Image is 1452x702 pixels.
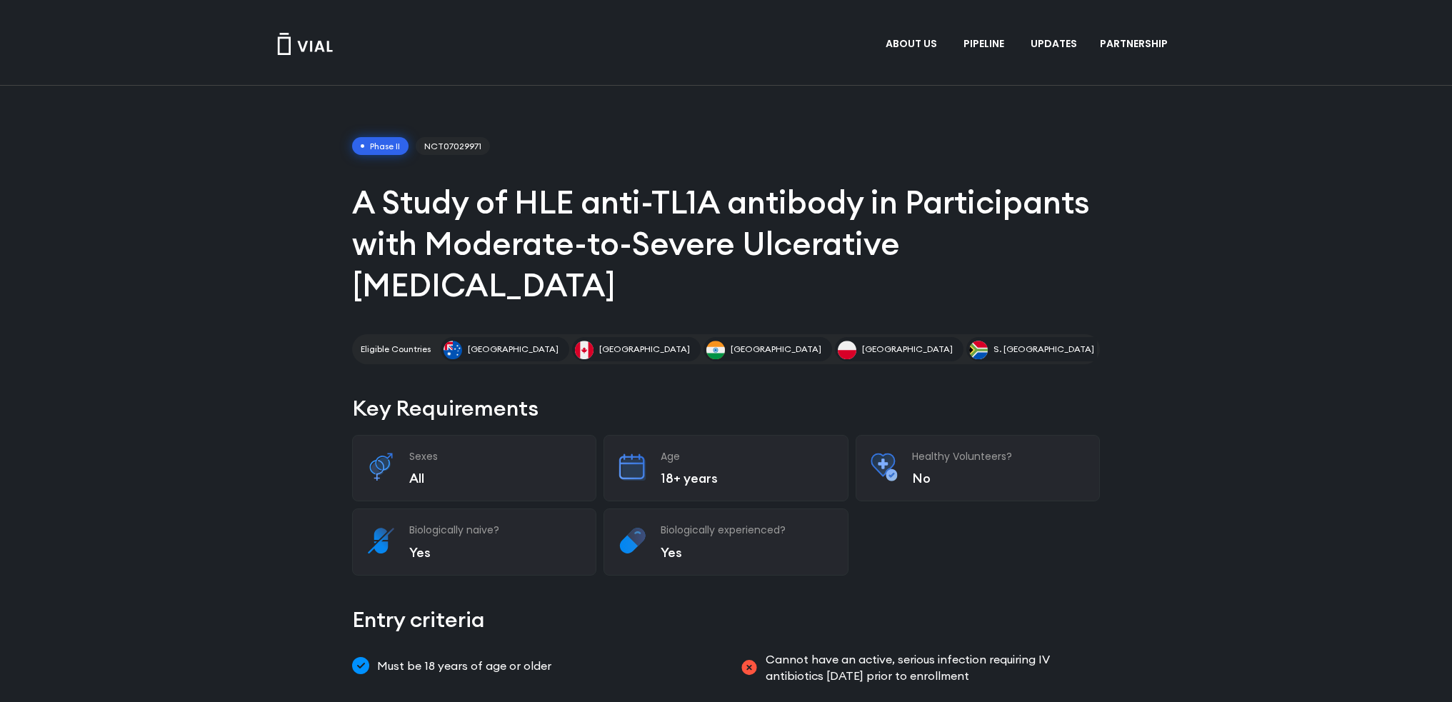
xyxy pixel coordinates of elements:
a: ABOUT USMenu Toggle [874,32,951,56]
span: Cannot have an active, serious infection requiring IV antibiotics [DATE] prior to enrollment [762,651,1101,683]
span: [GEOGRAPHIC_DATA] [599,343,690,356]
a: PIPELINEMenu Toggle [952,32,1018,56]
span: S. [GEOGRAPHIC_DATA] [993,343,1094,356]
h3: Sexes [409,450,582,463]
a: PARTNERSHIPMenu Toggle [1088,32,1183,56]
img: S. Africa [969,341,988,359]
img: Australia [444,341,462,359]
span: Phase II [352,137,409,156]
p: Yes [409,544,582,561]
span: [GEOGRAPHIC_DATA] [862,343,953,356]
img: Vial Logo [276,33,334,55]
p: No [912,470,1085,486]
img: Canada [575,341,594,359]
h3: Age [661,450,833,463]
h1: A Study of HLE anti-TL1A antibody in Participants with Moderate-to-Severe Ulcerative [MEDICAL_DATA] [352,181,1100,306]
h2: Eligible Countries [361,343,431,356]
img: Poland [838,341,856,359]
p: 18+ years [661,470,833,486]
p: All [409,470,582,486]
span: Must be 18 years of age or older [374,651,551,680]
h2: Entry criteria [352,604,1100,635]
p: Yes [661,544,833,561]
span: NCT07029971 [416,137,490,156]
img: India [706,341,725,359]
span: [GEOGRAPHIC_DATA] [731,343,821,356]
h3: Biologically experienced? [661,523,833,536]
h2: Key Requirements [352,393,1100,423]
span: [GEOGRAPHIC_DATA] [468,343,559,356]
a: UPDATES [1019,32,1088,56]
h3: Healthy Volunteers? [912,450,1085,463]
h3: Biologically naive? [409,523,582,536]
